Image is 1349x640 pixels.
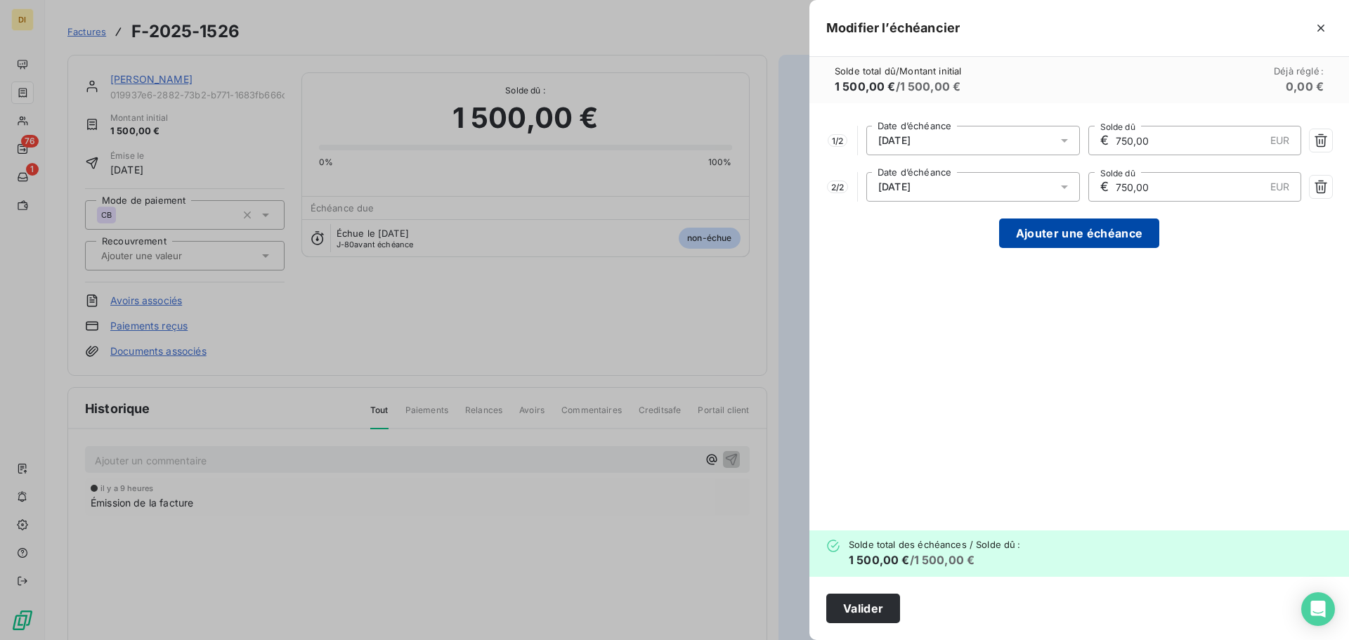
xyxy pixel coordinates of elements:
span: Solde total dû / Montant initial [835,65,962,77]
span: [DATE] [878,135,911,146]
span: 1 / 2 [828,134,847,147]
button: Valider [826,594,900,623]
h6: / 1 500,00 € [849,551,1020,568]
span: 1 500,00 € [835,79,896,93]
h6: / 1 500,00 € [835,78,962,95]
span: 1 500,00 € [849,553,910,567]
button: Ajouter une échéance [999,218,1159,248]
h5: Modifier l’échéancier [826,18,960,38]
span: Déjà réglé : [1274,65,1324,77]
div: Open Intercom Messenger [1301,592,1335,626]
span: 2 / 2 [827,181,848,193]
span: [DATE] [878,181,911,192]
span: Solde total des échéances / Solde dû : [849,539,1020,550]
h6: 0,00 € [1286,78,1324,95]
